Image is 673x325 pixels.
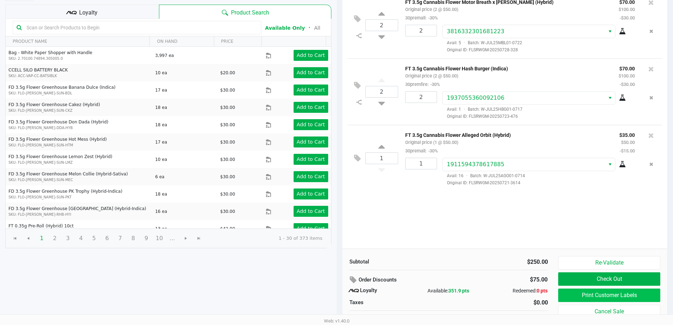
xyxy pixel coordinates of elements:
[152,203,217,220] td: 16 ea
[442,40,522,45] span: Avail: 5 Batch: W-JUL25MBL01-0722
[6,47,152,64] td: Bag - White Paper Shopper with Handle
[8,91,149,96] p: SKU: FLO-[PERSON_NAME]-SUN-BDL
[297,122,325,127] app-button-loader: Add to Cart
[442,107,523,112] span: Avail: 1 Batch: W-JUL25HBG01-0717
[647,91,656,104] button: Remove the package from the orderLine
[6,168,152,185] td: FD 3.5g Flower Greenhouse Melon Collie (Hybrid-Sativa)
[294,85,328,95] button: Add to Cart
[214,36,262,47] th: PRICE
[482,287,548,295] div: Redeemed:
[405,73,458,79] small: Original price (2 @ $50.00)
[324,318,349,324] span: Web: v1.40.0
[8,56,149,61] p: SKU: 2.70100.74894.305005.0
[6,36,149,47] th: PRODUCT NAME
[153,232,166,245] span: Page 10
[405,130,609,138] p: FT 3.5g Cannabis Flower Alleged Orbit (Hybrid)
[152,64,217,81] td: 10 ea
[220,209,235,214] span: $30.00
[294,50,328,61] button: Add to Cart
[152,81,217,99] td: 17 ea
[6,64,152,81] td: CCELL SILO BATTERY BLACK
[461,40,468,45] span: ·
[405,15,438,21] small: 30premall:
[149,36,213,47] th: ON HAND
[48,232,61,245] span: Page 2
[8,108,149,113] p: SKU: FLO-[PERSON_NAME]-SUN-CKZ
[294,188,328,199] button: Add to Cart
[620,148,635,153] small: -$15.00
[87,232,101,245] span: Page 5
[294,102,328,113] button: Add to Cart
[619,73,635,79] small: $100.00
[405,148,438,153] small: 30premall:
[152,185,217,203] td: 18 ea
[426,15,438,21] span: -30%
[8,232,22,245] span: Go to the first page
[6,151,152,168] td: FD 3.5g Flower Greenhouse Lemon Zest (Hybrid)
[426,148,438,153] span: -30%
[220,122,235,127] span: $30.00
[294,171,328,182] button: Add to Cart
[305,24,314,31] span: ᛫
[489,274,548,286] div: $75.00
[100,232,114,245] span: Page 6
[454,298,548,307] div: $0.00
[220,70,235,75] span: $20.00
[405,82,440,87] small: 30premfire:
[74,232,88,245] span: Page 4
[294,223,328,234] button: Add to Cart
[22,232,35,245] span: Go to the previous page
[6,185,152,203] td: FD 3.5g Flower Greenhouse PK Trophy (Hybrid-Indica)
[647,158,656,171] button: Remove the package from the orderLine
[349,258,443,266] div: Subtotal
[353,31,365,40] inline-svg: Split item qty to new line
[619,7,635,12] small: $100.00
[429,82,440,87] span: -30%
[126,232,140,245] span: Page 8
[461,107,468,112] span: ·
[166,232,179,245] span: Page 11
[6,99,152,116] td: FD 3.5g Flower Greenhouse Cakez (Hybrid)
[349,286,415,295] div: Loyalty
[8,125,149,130] p: SKU: FLO-[PERSON_NAME]-DDA-HYB
[349,298,443,307] div: Taxes
[558,256,660,269] button: Re-Validate
[353,98,365,107] inline-svg: Split item qty to new line
[297,226,325,231] app-button-loader: Add to Cart
[442,113,635,120] span: Original ID: FLSRWGM-20250723-476
[6,36,331,228] div: Data table
[196,236,202,241] span: Go to the last page
[294,119,328,130] button: Add to Cart
[442,180,635,186] span: Original ID: FLSRWGM-20250721-3614
[61,232,75,245] span: Page 3
[647,25,656,38] button: Remove the package from the orderLine
[152,220,217,237] td: 13 ea
[620,15,635,21] small: -$30.00
[220,192,235,197] span: $30.00
[405,140,458,145] small: Original price (1 @ $50.00)
[24,22,258,33] input: Scan or Search Products to Begin
[220,174,235,179] span: $30.00
[447,94,504,101] span: 1937055360092106
[220,140,235,145] span: $30.00
[113,232,127,245] span: Page 7
[415,287,482,295] div: Available:
[297,191,325,197] app-button-loader: Add to Cart
[220,105,235,110] span: $30.00
[179,232,193,245] span: Go to the next page
[294,137,328,147] button: Add to Cart
[558,289,660,302] button: Print Customer Labels
[8,177,149,182] p: SKU: FLO-[PERSON_NAME]-SUN-MEC
[220,157,235,162] span: $30.00
[405,7,458,12] small: Original price (2 @ $50.00)
[294,67,328,78] button: Add to Cart
[297,139,325,145] app-button-loader: Add to Cart
[297,208,325,214] app-button-loader: Add to Cart
[140,232,153,245] span: Page 9
[297,87,325,93] app-button-loader: Add to Cart
[454,258,548,266] div: $250.00
[605,92,615,104] button: Select
[447,161,504,168] span: 1911594378617885
[152,99,217,116] td: 18 ea
[619,130,635,138] p: $35.00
